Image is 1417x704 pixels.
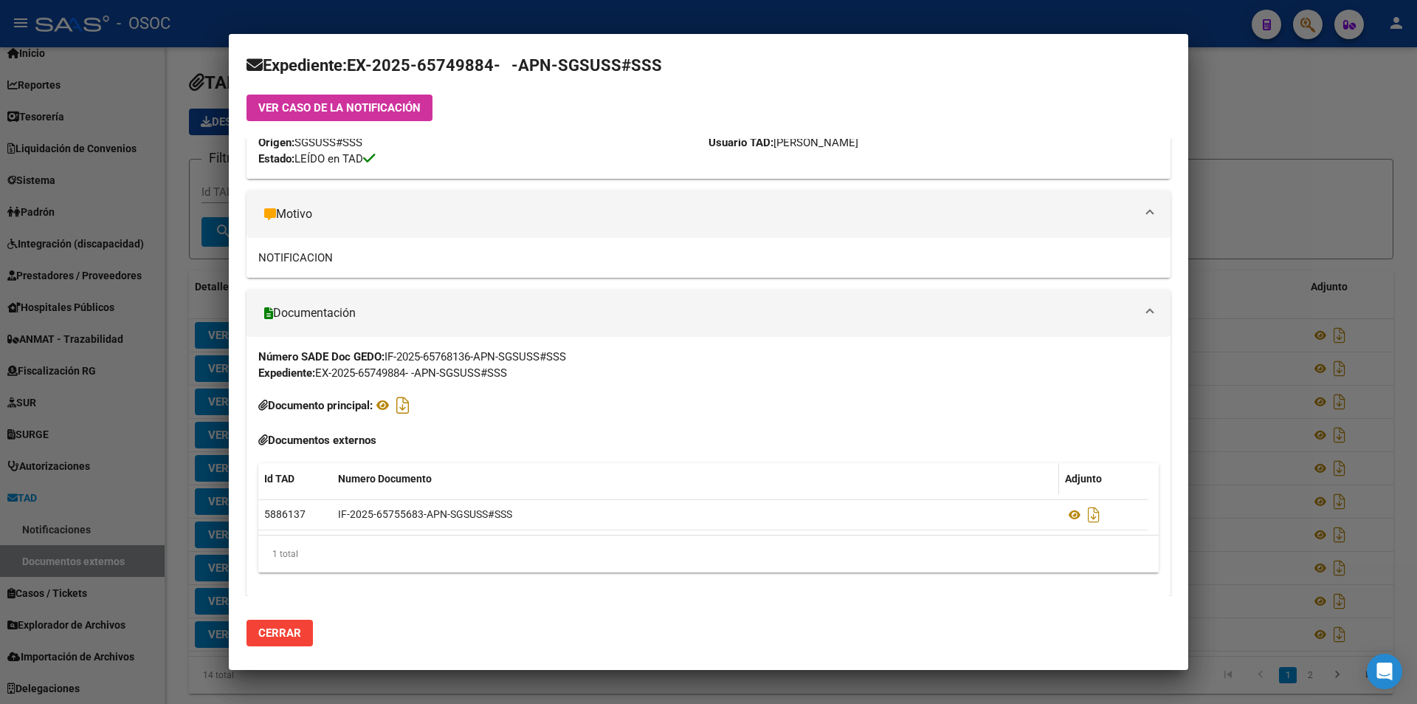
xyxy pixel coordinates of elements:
[268,399,373,412] strong: Documento principal:
[258,136,362,149] span: SGSUSS#SSS
[264,473,294,485] span: Id TAD
[332,463,1059,495] datatable-header-cell: Numero Documento
[708,136,858,149] span: [PERSON_NAME]
[385,350,566,363] span: IF-2025-65768136-APN-SGSUSS#SSS
[258,152,294,165] strong: Estado:
[258,250,1159,266] div: NOTIFICACION
[347,56,662,75] span: EX-2025-65749884- -APN-SGSUSS#SSS
[258,463,332,495] datatable-header-cell: Id TAD
[258,136,294,149] strong: Origen:
[246,238,1171,278] div: Motivo
[338,508,512,520] span: IF-2025-65755683-APN-SGSUSS#SSS
[315,366,507,380] span: EX-2025-65749884- -APN-SGSUSS#SSS
[258,366,315,380] strong: Expediente:
[258,432,1159,448] h4: Documentos externos
[258,350,385,363] strong: Número SADE Doc GEDO:
[1059,463,1148,495] datatable-header-cell: Adjunto
[264,304,1135,322] mat-panel-title: Documentación
[264,508,306,520] span: 5886137
[246,290,1171,337] mat-expansion-panel-header: Documentación
[1367,654,1402,689] div: Open Intercom Messenger
[1065,473,1102,485] span: Adjunto
[264,205,1135,223] mat-panel-title: Motivo
[246,95,432,121] button: VER CASO DE LA NOTIFICACIÓN
[246,337,1171,596] div: Documentación
[258,536,1159,573] div: 1 total
[708,136,773,149] strong: Usuario TAD:
[338,473,432,485] span: Numero Documento
[246,191,1171,238] mat-expansion-panel-header: Motivo
[246,52,1171,80] h2: Expediente:
[1084,503,1103,527] i: Descargar documento
[258,101,421,115] span: VER CASO DE LA NOTIFICACIÓN
[393,393,413,417] i: Descargar documento
[258,626,301,640] span: Cerrar
[294,152,375,165] span: LEÍDO en TAD
[246,620,313,646] button: Cerrar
